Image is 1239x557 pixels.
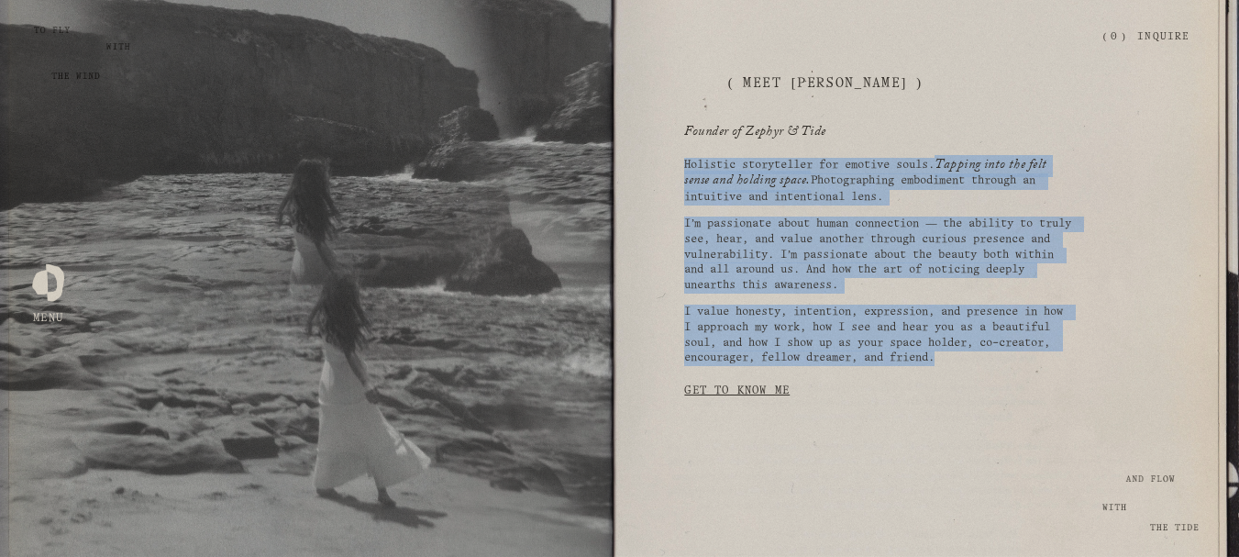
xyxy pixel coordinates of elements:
a: 0 items in cart [1103,30,1125,44]
a: Inquire [1137,21,1189,53]
span: ) [1122,32,1125,41]
span: 0 [1111,32,1117,41]
em: Founder of Zephyr & Tide [684,122,825,144]
a: Get to Know Me [684,373,790,408]
em: Tapping into the felt sense and holding space. [684,155,1050,194]
p: I value honesty, intention, expression, and presence in how I approach my work, how I see and hea... [684,305,1075,366]
span: ( [1103,32,1107,41]
p: Holistic storyteller for emotive souls. Photographing embodiment through an intuitive and intenti... [684,158,1075,206]
p: I’m passionate about human connection — the ability to truly see, hear, and value another through... [684,217,1075,294]
h2: ( meet [PERSON_NAME] ) [728,74,924,93]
